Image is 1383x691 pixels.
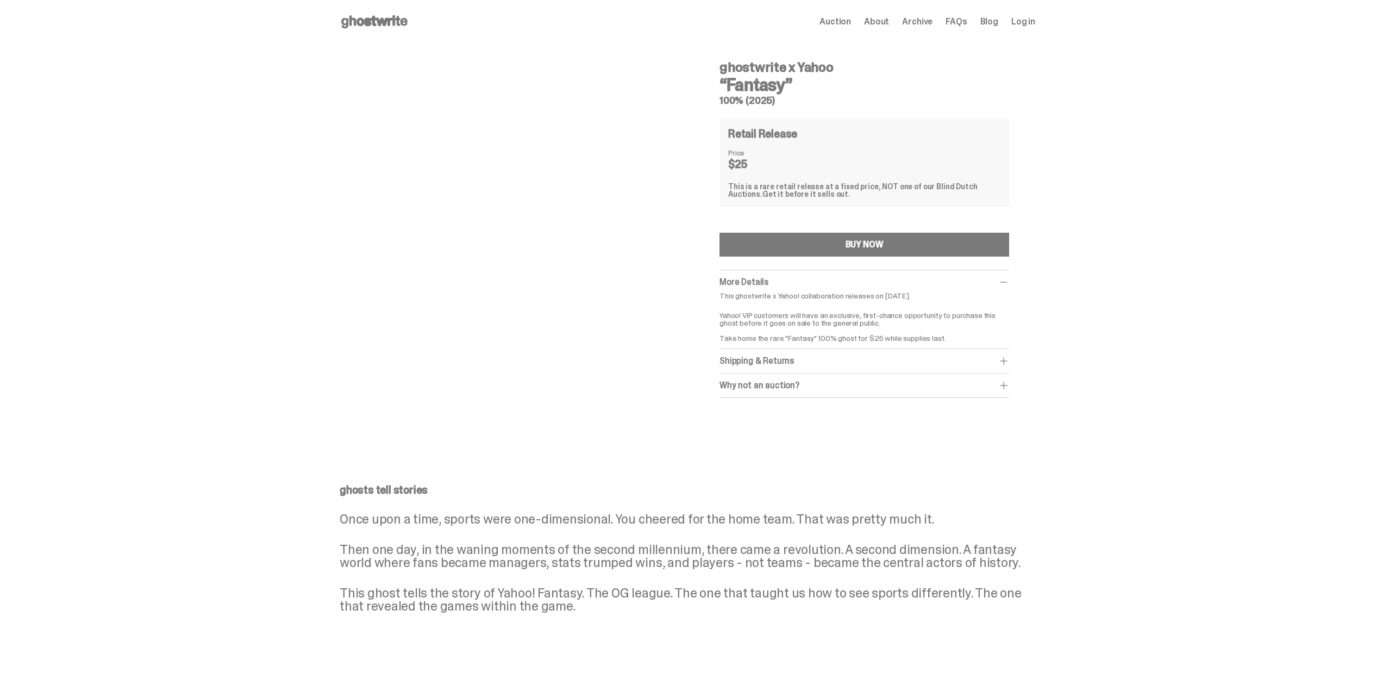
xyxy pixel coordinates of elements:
span: Get it before it sells out. [762,189,850,199]
h5: 100% (2025) [719,96,1009,105]
a: FAQs [946,17,967,26]
p: ghosts tell stories [340,484,1035,495]
p: Then one day, in the waning moments of the second millennium, there came a revolution. A second d... [340,543,1035,569]
div: BUY NOW [846,240,884,249]
h4: Retail Release [728,128,797,139]
a: About [864,17,889,26]
p: Once upon a time, sports were one-dimensional. You cheered for the home team. That was pretty muc... [340,513,1035,526]
p: This ghost tells the story of Yahoo! Fantasy. The OG league. The one that taught us how to see sp... [340,587,1035,613]
div: This is a rare retail release at a fixed price, NOT one of our Blind Dutch Auctions. [728,183,1000,198]
a: Archive [902,17,933,26]
a: Auction [819,17,851,26]
span: More Details [719,276,768,288]
a: Blog [980,17,998,26]
div: Why not an auction? [719,380,1009,391]
a: Log in [1011,17,1035,26]
button: BUY NOW [719,233,1009,257]
p: Yahoo! VIP customers will have an exclusive, first-chance opportunity to purchase this ghost befo... [719,304,1009,342]
p: This ghostwrite x Yahoo! collaboration releases on [DATE]. [719,292,1009,300]
div: Shipping & Returns [719,356,1009,366]
dt: Price [728,149,783,157]
h3: “Fantasy” [719,76,1009,94]
dd: $25 [728,159,783,170]
h4: ghostwrite x Yahoo [719,61,1009,74]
